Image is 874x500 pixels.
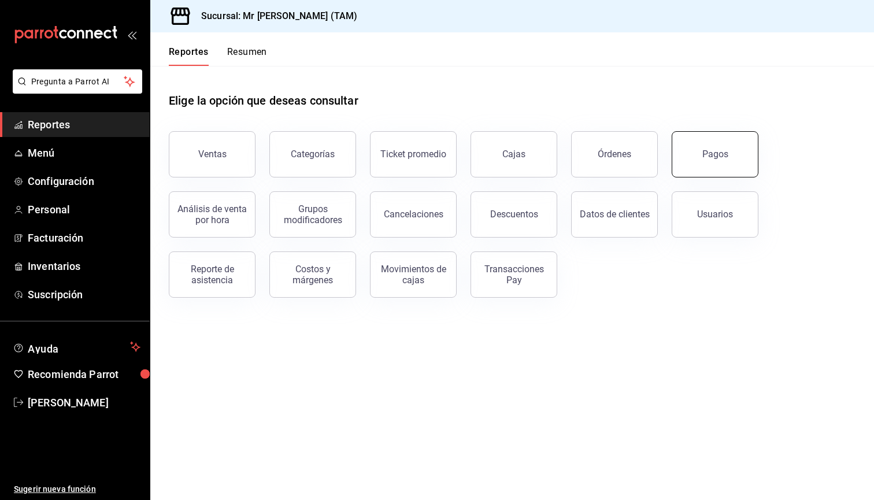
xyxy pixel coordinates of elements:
[502,147,526,161] div: Cajas
[571,131,658,177] button: Órdenes
[277,203,349,225] div: Grupos modificadores
[269,191,356,238] button: Grupos modificadores
[169,46,209,66] button: Reportes
[28,173,140,189] span: Configuración
[672,131,758,177] button: Pagos
[192,9,357,23] h3: Sucursal: Mr [PERSON_NAME] (TAM)
[471,251,557,298] button: Transacciones Pay
[227,46,267,66] button: Resumen
[28,395,140,410] span: [PERSON_NAME]
[13,69,142,94] button: Pregunta a Parrot AI
[28,258,140,274] span: Inventarios
[580,209,650,220] div: Datos de clientes
[28,202,140,217] span: Personal
[14,483,140,495] span: Sugerir nueva función
[370,131,457,177] button: Ticket promedio
[28,340,125,354] span: Ayuda
[28,230,140,246] span: Facturación
[672,191,758,238] button: Usuarios
[370,251,457,298] button: Movimientos de cajas
[28,117,140,132] span: Reportes
[471,131,557,177] a: Cajas
[198,149,227,160] div: Ventas
[8,84,142,96] a: Pregunta a Parrot AI
[169,46,267,66] div: navigation tabs
[127,30,136,39] button: open_drawer_menu
[169,191,255,238] button: Análisis de venta por hora
[598,149,631,160] div: Órdenes
[384,209,443,220] div: Cancelaciones
[471,191,557,238] button: Descuentos
[380,149,446,160] div: Ticket promedio
[28,366,140,382] span: Recomienda Parrot
[169,92,358,109] h1: Elige la opción que deseas consultar
[490,209,538,220] div: Descuentos
[291,149,335,160] div: Categorías
[176,264,248,286] div: Reporte de asistencia
[702,149,728,160] div: Pagos
[269,251,356,298] button: Costos y márgenes
[571,191,658,238] button: Datos de clientes
[169,131,255,177] button: Ventas
[478,264,550,286] div: Transacciones Pay
[31,76,124,88] span: Pregunta a Parrot AI
[169,251,255,298] button: Reporte de asistencia
[370,191,457,238] button: Cancelaciones
[269,131,356,177] button: Categorías
[697,209,733,220] div: Usuarios
[176,203,248,225] div: Análisis de venta por hora
[28,145,140,161] span: Menú
[28,287,140,302] span: Suscripción
[277,264,349,286] div: Costos y márgenes
[377,264,449,286] div: Movimientos de cajas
